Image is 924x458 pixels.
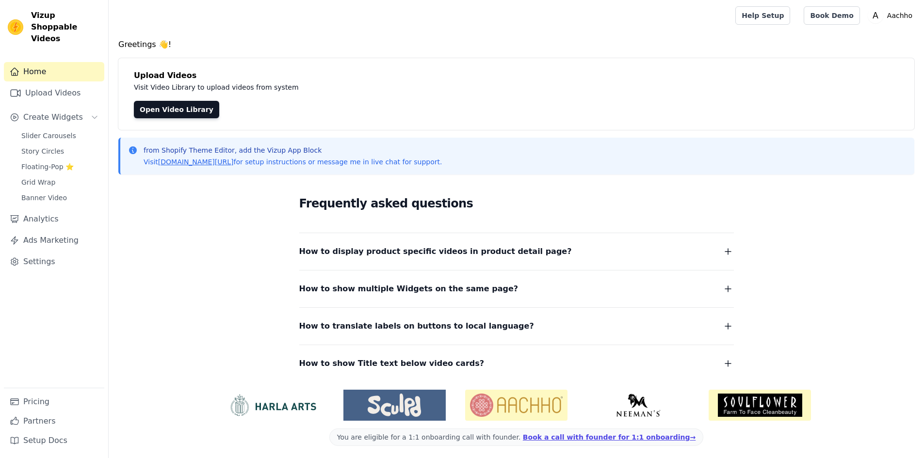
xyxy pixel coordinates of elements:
a: Ads Marketing [4,231,104,250]
a: Partners [4,411,104,431]
a: Floating-Pop ⭐ [16,160,104,174]
a: Help Setup [735,6,790,25]
span: Create Widgets [23,111,83,123]
h4: Upload Videos [134,70,899,81]
h2: Frequently asked questions [299,194,734,213]
a: Setup Docs [4,431,104,450]
a: Book Demo [804,6,859,25]
span: Story Circles [21,146,64,156]
button: Create Widgets [4,108,104,127]
p: Visit Video Library to upload videos from system [134,81,568,93]
button: How to show Title text below video cards? [299,357,734,370]
a: Pricing [4,392,104,411]
button: How to display product specific videos in product detail page? [299,245,734,258]
h4: Greetings 👋! [118,39,914,50]
text: A [873,11,878,20]
span: Banner Video [21,193,67,203]
img: Soulflower [709,390,811,421]
a: Slider Carousels [16,129,104,142]
p: Aachho [883,7,916,24]
span: How to show Title text below video cards? [299,357,485,370]
button: A Aachho [868,7,916,24]
p: Visit for setup instructions or message me in live chat for support. [144,157,442,167]
p: from Shopify Theme Editor, add the Vizup App Block [144,145,442,155]
span: How to translate labels on buttons to local language? [299,319,534,333]
a: Analytics [4,209,104,229]
img: Neeman's [587,394,689,417]
a: Upload Videos [4,83,104,103]
span: Slider Carousels [21,131,76,141]
a: Open Video Library [134,101,219,118]
img: Sculpd US [343,394,446,417]
img: Aachho [465,390,567,421]
a: [DOMAIN_NAME][URL] [158,158,234,166]
a: Banner Video [16,191,104,205]
a: Settings [4,252,104,271]
span: Floating-Pop ⭐ [21,162,74,172]
a: Home [4,62,104,81]
img: HarlaArts [222,394,324,417]
span: Grid Wrap [21,177,55,187]
span: How to show multiple Widgets on the same page? [299,282,519,296]
span: Vizup Shoppable Videos [31,10,100,45]
span: How to display product specific videos in product detail page? [299,245,572,258]
a: Story Circles [16,144,104,158]
a: Book a call with founder for 1:1 onboarding [523,433,696,441]
button: How to show multiple Widgets on the same page? [299,282,734,296]
button: How to translate labels on buttons to local language? [299,319,734,333]
a: Grid Wrap [16,175,104,189]
img: Vizup [8,19,23,35]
